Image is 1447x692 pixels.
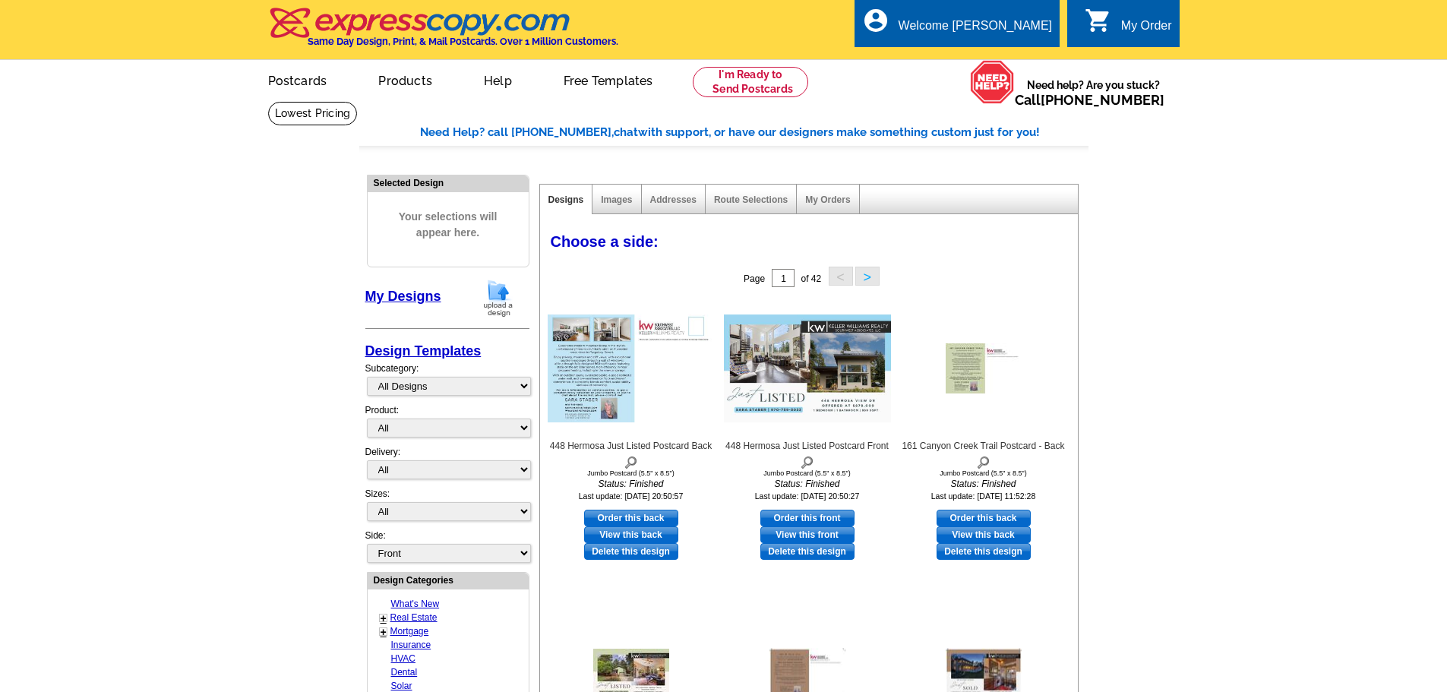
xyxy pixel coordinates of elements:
[614,125,638,139] span: chat
[946,343,1022,393] img: 161 Canyon Creek Trail Postcard - Back
[724,314,891,422] img: 448 Hermosa Just Listed Postcard Front
[539,62,678,97] a: Free Templates
[354,62,457,97] a: Products
[548,477,715,491] i: Status: Finished
[365,445,529,487] div: Delivery:
[755,491,860,501] small: Last update: [DATE] 20:50:27
[760,543,855,560] a: Delete this design
[379,194,517,256] span: Your selections will appear here.
[624,453,638,469] img: view design details
[365,362,529,403] div: Subcategory:
[391,640,431,650] a: Insurance
[391,653,415,664] a: HVAC
[548,314,715,422] img: 448 Hermosa Just Listed Postcard Back
[1085,7,1112,34] i: shopping_cart
[805,194,850,205] a: My Orders
[714,194,788,205] a: Route Selections
[420,124,1088,141] div: Need Help? call [PHONE_NUMBER], with support, or have our designers make something custom just fo...
[1015,77,1172,108] span: Need help? Are you stuck?
[365,343,482,359] a: Design Templates
[308,36,618,47] h4: Same Day Design, Print, & Mail Postcards. Over 1 Million Customers.
[899,19,1052,40] div: Welcome [PERSON_NAME]
[650,194,697,205] a: Addresses
[365,289,441,304] a: My Designs
[829,267,853,286] button: <
[579,491,684,501] small: Last update: [DATE] 20:50:57
[390,626,429,637] a: Mortgage
[1085,17,1172,36] a: shopping_cart My Order
[548,194,584,205] a: Designs
[365,403,529,445] div: Product:
[365,529,529,564] div: Side:
[931,491,1036,501] small: Last update: [DATE] 11:52:28
[268,18,618,47] a: Same Day Design, Print, & Mail Postcards. Over 1 Million Customers.
[724,439,891,469] div: 448 Hermosa Just Listed Postcard Front
[391,681,412,691] a: Solar
[368,175,529,190] div: Selected Design
[390,612,438,623] a: Real Estate
[801,273,821,284] span: of 42
[584,510,678,526] a: use this design
[937,510,1031,526] a: use this design
[900,477,1067,491] i: Status: Finished
[862,7,889,34] i: account_circle
[1015,92,1164,108] span: Call
[1121,19,1172,40] div: My Order
[900,439,1067,469] div: 161 Canyon Creek Trail Postcard - Back
[548,469,715,477] div: Jumbo Postcard (5.5" x 8.5")
[760,526,855,543] a: View this front
[724,469,891,477] div: Jumbo Postcard (5.5" x 8.5")
[744,273,765,284] span: Page
[479,279,518,318] img: upload-design
[760,510,855,526] a: use this design
[391,599,440,609] a: What's New
[800,453,814,469] img: view design details
[724,477,891,491] i: Status: Finished
[381,626,387,638] a: +
[937,543,1031,560] a: Delete this design
[551,233,659,250] span: Choose a side:
[584,543,678,560] a: Delete this design
[601,194,632,205] a: Images
[855,267,880,286] button: >
[381,612,387,624] a: +
[548,439,715,469] div: 448 Hermosa Just Listed Postcard Back
[368,573,529,587] div: Design Categories
[365,487,529,529] div: Sizes:
[1041,92,1164,108] a: [PHONE_NUMBER]
[900,469,1067,477] div: Jumbo Postcard (5.5" x 8.5")
[460,62,536,97] a: Help
[1234,644,1447,692] iframe: LiveChat chat widget
[970,60,1015,104] img: help
[391,667,418,678] a: Dental
[976,453,990,469] img: view design details
[244,62,352,97] a: Postcards
[937,526,1031,543] a: View this back
[584,526,678,543] a: View this back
